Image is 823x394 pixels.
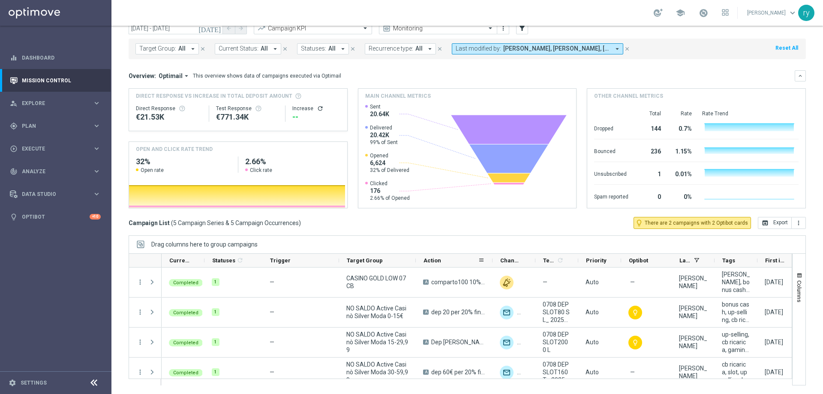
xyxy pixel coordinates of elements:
[346,361,408,384] span: NO SALDO Active Casinò Silver Moda 30-59,99
[797,73,803,79] i: keyboard_arrow_down
[156,72,193,80] button: Optimail arrow_drop_down
[173,310,198,316] span: Completed
[169,368,203,376] colored-tag: Completed
[702,110,799,117] div: Rate Trend
[270,309,274,316] span: —
[639,121,661,135] div: 144
[499,23,508,33] button: more_vert
[423,340,429,345] span: A
[517,366,531,379] div: Other
[169,338,203,346] colored-tag: Completed
[9,123,101,129] div: gps_fixed Plan keyboard_arrow_right
[173,340,198,346] span: Completed
[22,205,90,228] a: Optibot
[21,380,47,385] a: Settings
[22,69,101,92] a: Mission Control
[10,190,93,198] div: Data Studio
[758,219,806,226] multiple-options-button: Export to CSV
[129,268,162,298] div: Press SPACE to select this row.
[370,195,410,202] span: 2.66% of Opened
[500,306,514,319] img: Optimail
[281,44,289,54] button: close
[254,22,372,34] ng-select: Campaign KPI
[212,368,219,376] div: 1
[10,145,93,153] div: Execute
[245,156,340,167] h2: 2.66%
[22,169,93,174] span: Analyze
[292,112,340,122] div: --
[679,274,707,290] div: radina yordanova
[10,205,101,228] div: Optibot
[136,92,292,100] span: Direct Response VS Increase In Total Deposit Amount
[346,274,408,290] span: CASINO GOLD LOW 07 CB
[594,189,628,203] div: Spam reported
[136,368,144,376] button: more_vert
[10,145,18,153] i: play_circle_outline
[645,219,748,227] span: There are 2 campaigns with 2 Optibot cards
[500,276,514,289] img: Other
[9,379,16,387] i: settings
[370,139,398,146] span: 99% of Sent
[500,366,514,379] img: Optimail
[93,167,101,175] i: keyboard_arrow_right
[679,364,707,380] div: marco Maccarrone
[423,280,429,285] span: A
[543,361,571,384] span: 0708 DEPSLOT160 T_ 2025_08_07
[594,144,628,157] div: Bounced
[788,8,797,18] span: keyboard_arrow_down
[10,46,101,69] div: Dashboard
[136,308,144,316] i: more_vert
[271,45,279,53] i: arrow_drop_down
[237,257,243,264] i: refresh
[135,43,199,54] button: Target Group: All arrow_drop_down
[299,219,301,227] span: )
[586,279,599,286] span: Auto
[679,334,707,350] div: radina yordanova
[250,167,272,174] span: Click rate
[22,146,93,151] span: Execute
[500,257,521,264] span: Channel
[216,112,278,122] div: €771,337
[317,105,324,112] button: refresh
[129,328,162,358] div: Press SPACE to select this row.
[796,280,803,302] span: Columns
[282,46,288,52] i: close
[762,220,769,226] i: open_in_browser
[22,101,93,106] span: Explore
[586,369,599,376] span: Auto
[10,69,101,92] div: Mission Control
[634,217,751,229] button: lightbulb_outline There are 2 campaigns with 2 Optibot cards
[198,24,222,32] i: [DATE]
[93,144,101,153] i: keyboard_arrow_right
[500,25,507,32] i: more_vert
[10,122,18,130] i: gps_fixed
[173,219,299,227] span: 5 Campaign Series & 5 Campaign Occurrences
[193,72,341,80] div: This overview shows data of campaigns executed via Optimail
[671,144,692,157] div: 1.15%
[10,213,18,221] i: lightbulb
[9,145,101,152] div: play_circle_outline Execute keyboard_arrow_right
[518,24,526,32] i: filter_alt
[632,339,639,346] i: lightbulb_outline
[365,43,436,54] button: Recurrence type: All arrow_drop_down
[431,308,485,316] span: dep 20 per 20% fino a 80€
[594,92,663,100] h4: Other channel metrics
[151,241,258,248] div: Row Groups
[136,145,213,153] h4: OPEN AND CLICK RATE TREND
[9,214,101,220] button: lightbulb Optibot +10
[136,105,202,112] div: Direct Response
[212,308,219,316] div: 1
[543,278,547,286] span: —
[431,368,485,376] span: dep 60€ per 20% fino a 140€
[500,336,514,349] img: Optimail
[722,257,735,264] span: Tags
[151,241,258,248] span: Drag columns here to group campaigns
[543,301,571,324] span: 0708 DEPSLOT80 SL_ 2025_08_07
[9,191,101,198] div: Data Studio keyboard_arrow_right
[171,219,173,227] span: (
